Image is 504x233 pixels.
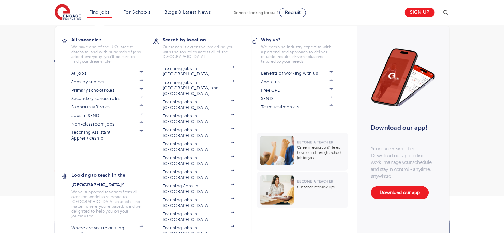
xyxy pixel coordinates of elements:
a: Jobs in SEND [71,113,143,118]
p: We have one of the UK's largest database. and with hundreds of jobs added everyday. you'll be sur... [71,45,143,64]
a: Primary school roles [71,88,143,93]
a: Looking for a new agency partner? [55,122,148,140]
p: Our reach is extensive providing you with the top roles across all of the [GEOGRAPHIC_DATA] [163,45,234,59]
p: We combine industry expertise with a personalised approach to deliver reliable, results-driven so... [261,45,333,64]
a: Non-classroom jobs [71,121,143,127]
p: Career in education? Here’s how to find the right school job for you [297,145,345,160]
span: Become a Teacher [297,179,333,183]
a: Secondary school roles [71,96,143,101]
nav: breadcrumb [55,42,245,50]
a: Teaching jobs in [GEOGRAPHIC_DATA] [163,155,234,166]
a: Blogs & Latest News [165,10,211,15]
a: Teaching jobs in [GEOGRAPHIC_DATA] [163,66,234,77]
h3: Download our app! [371,120,432,135]
a: Become a Teacher6 Teacher Interview Tips [257,172,350,208]
a: Teaching jobs in [GEOGRAPHIC_DATA] [163,197,234,208]
a: Benefits of working with us [261,71,333,76]
p: 6 Teacher Interview Tips [297,185,345,190]
a: Find jobs [90,10,110,15]
a: 0113 323 7633 [55,149,130,160]
a: Teaching jobs in [GEOGRAPHIC_DATA] [163,127,234,139]
a: SEND [261,96,333,101]
a: All vacanciesWe have one of the UK's largest database. and with hundreds of jobs added everyday. ... [71,35,153,64]
a: Teaching jobs in [GEOGRAPHIC_DATA] [163,211,234,222]
a: Search by locationOur reach is extensive providing you with the top roles across all of the [GEOG... [163,35,244,59]
span: Schools looking for staff [234,10,278,15]
a: Teaching jobs in [GEOGRAPHIC_DATA] [163,141,234,152]
a: Looking to teach in the [GEOGRAPHIC_DATA]?We've supported teachers from all over the world to rel... [71,170,153,218]
h3: Why us? [261,35,343,44]
a: Jobs by subject [71,79,143,85]
a: Teaching jobs in [GEOGRAPHIC_DATA] and [GEOGRAPHIC_DATA] [163,80,234,97]
a: All jobs [71,71,143,76]
a: Why us?We combine industry expertise with a personalised approach to deliver reliable, results-dr... [261,35,343,64]
a: For Schools [123,10,150,15]
a: Free CPD [261,88,333,93]
a: Download our app [371,186,429,199]
a: Teaching jobs in [GEOGRAPHIC_DATA] [163,113,234,125]
a: Teaching jobs in [GEOGRAPHIC_DATA] [163,169,234,180]
p: Your career, simplified. Download our app to find work, manage your schedule, and stay in control... [371,145,436,179]
h3: Looking to teach in the [GEOGRAPHIC_DATA]? [71,170,153,189]
a: Teaching Assistant Apprenticeship [71,130,143,141]
p: We've supported teachers from all over the world to relocate to [GEOGRAPHIC_DATA] to teach - no m... [71,190,143,218]
h1: Teaching & Supply Agency in [GEOGRAPHIC_DATA], [GEOGRAPHIC_DATA] [55,57,245,108]
a: Home [55,43,70,49]
a: Teaching jobs in [GEOGRAPHIC_DATA] [163,99,234,111]
a: Sign up [405,8,435,17]
img: Engage Education [55,4,81,21]
span: Recruit [285,10,301,15]
span: Become a Teacher [297,140,333,144]
a: Teaching Jobs in [GEOGRAPHIC_DATA] [163,183,234,194]
a: Team testimonials [261,104,333,110]
div: [STREET_ADDRESS] [55,168,245,177]
a: Support staff roles [71,104,143,110]
h3: All vacancies [71,35,153,44]
a: Become a TeacherCareer in education? Here’s how to find the right school job for you [257,133,350,171]
a: About us [261,79,333,85]
h3: Search by location [163,35,244,44]
a: Recruit [279,8,306,17]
